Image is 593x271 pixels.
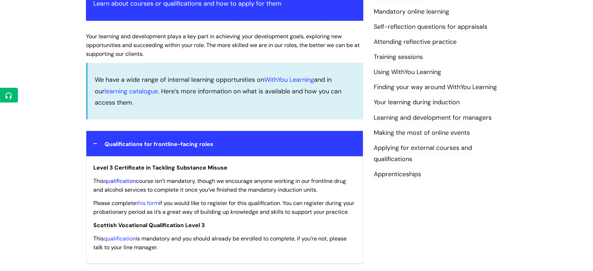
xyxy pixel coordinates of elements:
a: Self-reflection questions for appraisals [374,22,487,32]
span: This is mandatory and you should already be enrolled to complete, if you’re not, please talk to y... [93,235,347,251]
a: this form [136,199,159,207]
a: qualification [104,235,136,242]
a: Learning and development for managers [374,113,492,123]
a: Making the most of online events [374,128,470,138]
span: Please complete if you would like to register for this qualification. You can register during you... [93,199,354,216]
a: Apprenticeships [374,170,421,179]
a: Training sessions [374,53,423,62]
a: Attending reflective practice [374,38,457,47]
a: Your learning during induction [374,98,460,107]
span: Level 3 Certificate in Tackling Substance Misuse [93,164,227,171]
a: Applying for external courses and qualifications [374,144,472,164]
span: Qualifications for frontline-facing roles [105,140,213,148]
a: Finding your way around WithYou Learning [374,83,497,92]
a: learning catalogue [105,87,158,95]
p: We have a wide range of internal learning opportunities on and in our . Here’s more information o... [95,74,356,108]
a: Using WithYou Learning [374,68,441,77]
a: qualification [104,177,136,185]
a: Mandatory online learning [374,7,449,16]
span: This course isn’t mandatory, though we encourage anyone working in our frontline drug and alcohol... [93,177,346,193]
a: WithYou Learning [264,75,314,84]
span: Scottish Vocational Qualification Level 3 [93,222,205,229]
span: Your learning and development plays a key part in achieving your development goals, exploring new... [86,33,360,58]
